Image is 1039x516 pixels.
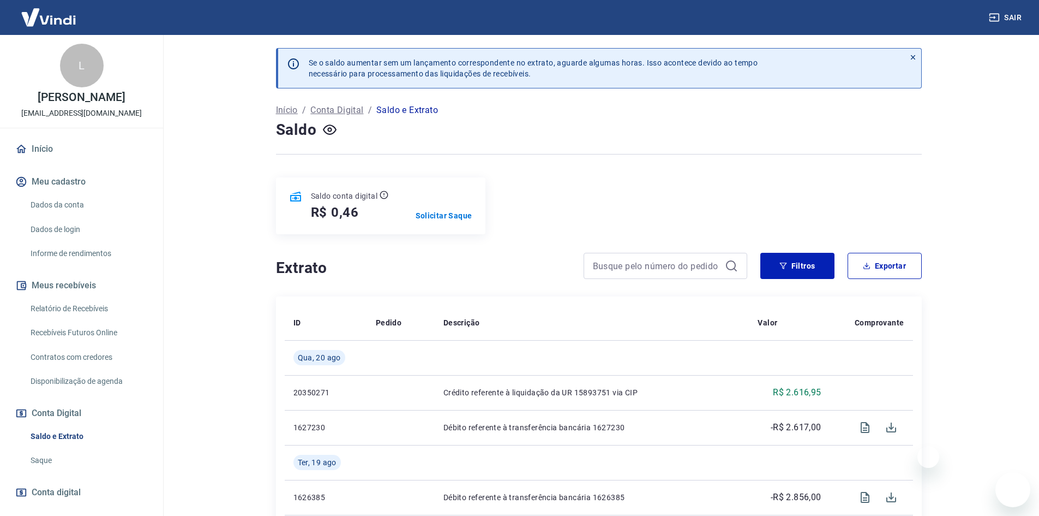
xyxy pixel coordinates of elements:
[878,414,904,441] span: Download
[13,1,84,34] img: Vindi
[13,170,150,194] button: Meu cadastro
[995,472,1030,507] iframe: Botão para abrir a janela de mensagens
[758,317,777,328] p: Valor
[13,481,150,505] a: Conta digital
[443,387,741,398] p: Crédito referente à liquidação da UR 15893751 via CIP
[878,484,904,511] span: Download
[311,204,359,221] h5: R$ 0,46
[293,492,358,503] p: 1626385
[376,104,438,117] p: Saldo e Extrato
[416,210,472,221] a: Solicitar Saque
[855,317,904,328] p: Comprovante
[302,104,306,117] p: /
[26,322,150,344] a: Recebíveis Futuros Online
[293,422,358,433] p: 1627230
[26,194,150,216] a: Dados da conta
[852,484,878,511] span: Visualizar
[987,8,1026,28] button: Sair
[771,421,821,434] p: -R$ 2.617,00
[771,491,821,504] p: -R$ 2.856,00
[368,104,372,117] p: /
[309,57,758,79] p: Se o saldo aumentar sem um lançamento correspondente no extrato, aguarde algumas horas. Isso acon...
[13,401,150,425] button: Conta Digital
[26,346,150,369] a: Contratos com credores
[276,119,317,141] h4: Saldo
[32,485,81,500] span: Conta digital
[38,92,125,103] p: [PERSON_NAME]
[443,492,741,503] p: Débito referente à transferência bancária 1626385
[276,104,298,117] a: Início
[852,414,878,441] span: Visualizar
[376,317,401,328] p: Pedido
[443,317,480,328] p: Descrição
[276,257,570,279] h4: Extrato
[298,457,337,468] span: Ter, 19 ago
[26,298,150,320] a: Relatório de Recebíveis
[21,108,142,119] p: [EMAIL_ADDRESS][DOMAIN_NAME]
[293,317,301,328] p: ID
[60,44,104,87] div: L
[26,242,150,265] a: Informe de rendimentos
[26,218,150,241] a: Dados de login
[760,253,834,279] button: Filtros
[917,446,939,468] iframe: Fechar mensagem
[298,352,341,363] span: Qua, 20 ago
[311,191,378,201] p: Saldo conta digital
[310,104,363,117] a: Conta Digital
[26,425,150,448] a: Saldo e Extrato
[773,386,821,399] p: R$ 2.616,95
[848,253,922,279] button: Exportar
[13,274,150,298] button: Meus recebíveis
[26,449,150,472] a: Saque
[593,258,720,274] input: Busque pelo número do pedido
[293,387,358,398] p: 20350271
[443,422,741,433] p: Débito referente à transferência bancária 1627230
[13,137,150,161] a: Início
[26,370,150,393] a: Disponibilização de agenda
